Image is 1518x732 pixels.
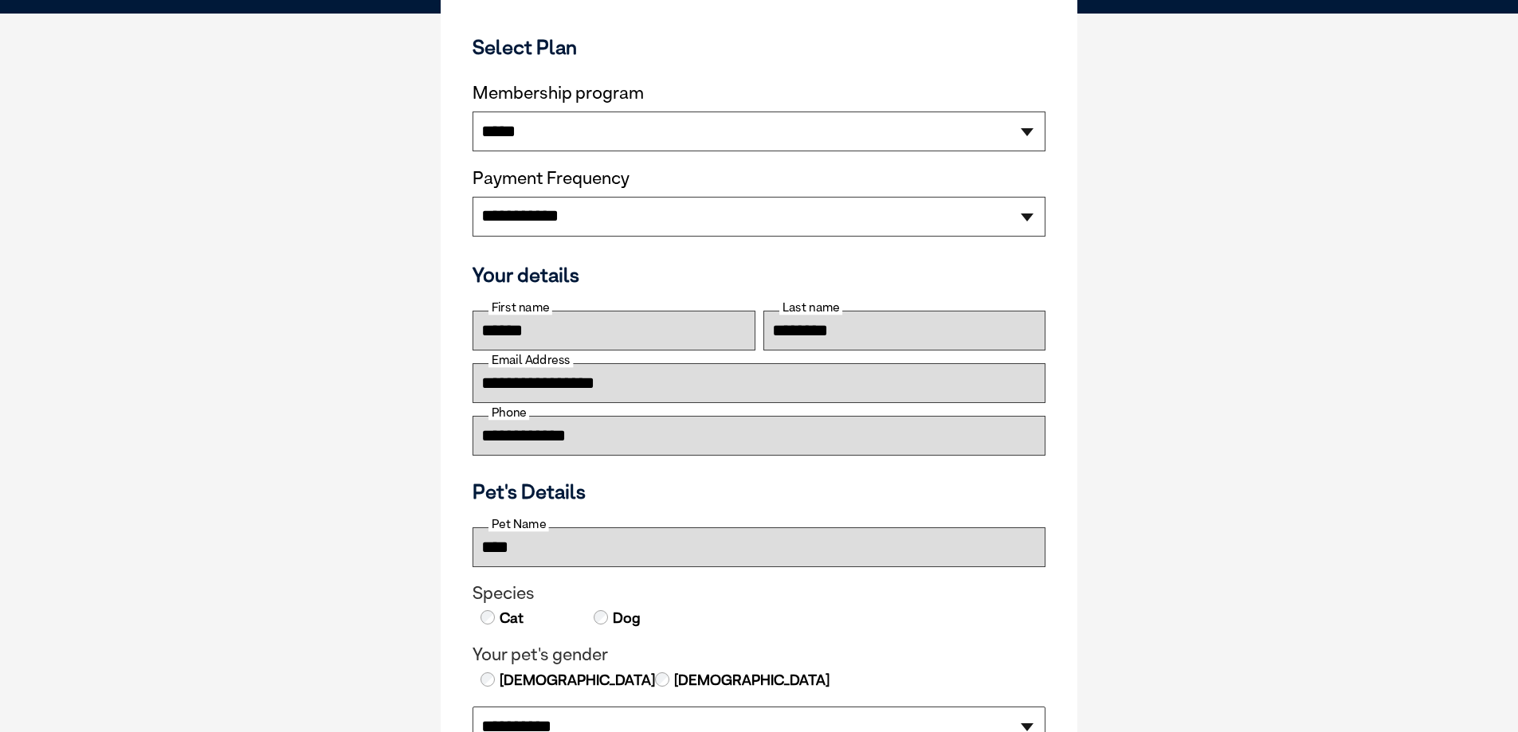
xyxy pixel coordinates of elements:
[473,168,630,189] label: Payment Frequency
[488,353,573,367] label: Email Address
[473,583,1045,604] legend: Species
[473,644,1045,665] legend: Your pet's gender
[488,405,529,420] label: Phone
[488,300,552,315] label: First name
[473,83,1045,104] label: Membership program
[473,263,1045,287] h3: Your details
[473,35,1045,59] h3: Select Plan
[779,300,842,315] label: Last name
[466,480,1052,503] h3: Pet's Details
